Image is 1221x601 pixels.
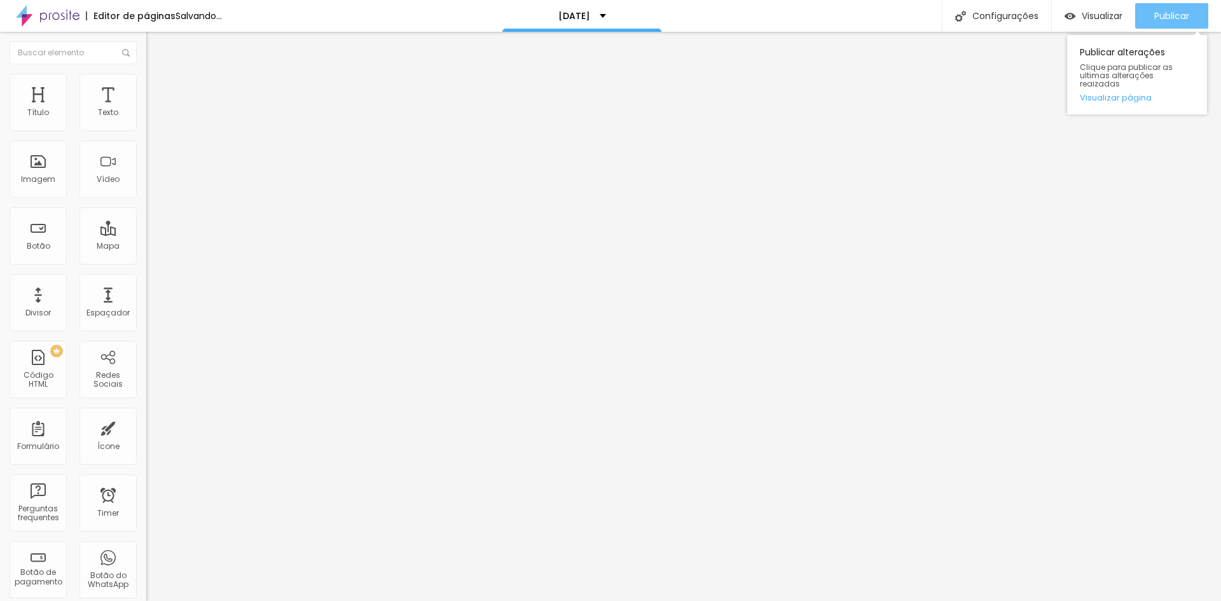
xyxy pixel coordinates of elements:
div: Formulário [17,442,59,451]
span: Visualizar [1082,11,1122,21]
div: Mapa [97,242,120,251]
div: Timer [97,509,119,518]
img: Icone [122,49,130,57]
button: Publicar [1135,3,1208,29]
div: Redes Sociais [83,371,133,389]
span: Publicar [1154,11,1189,21]
img: view-1.svg [1065,11,1075,22]
a: Visualizar página [1080,93,1194,102]
div: Botão do WhatsApp [83,571,133,590]
div: Divisor [25,308,51,317]
p: [DATE] [558,11,590,20]
div: Ícone [97,442,120,451]
div: Publicar alterações [1067,35,1207,114]
img: Icone [955,11,966,22]
div: Código HTML [13,371,63,389]
div: Título [27,108,49,117]
div: Botão de pagamento [13,568,63,586]
div: Editor de páginas [86,11,176,20]
input: Buscar elemento [10,41,137,64]
span: Clique para publicar as ultimas alterações reaizadas [1080,63,1194,88]
div: Perguntas frequentes [13,504,63,523]
button: Visualizar [1052,3,1135,29]
div: Salvando... [176,11,222,20]
div: Botão [27,242,50,251]
div: Espaçador [86,308,130,317]
div: Vídeo [97,175,120,184]
div: Texto [98,108,118,117]
div: Imagem [21,175,55,184]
